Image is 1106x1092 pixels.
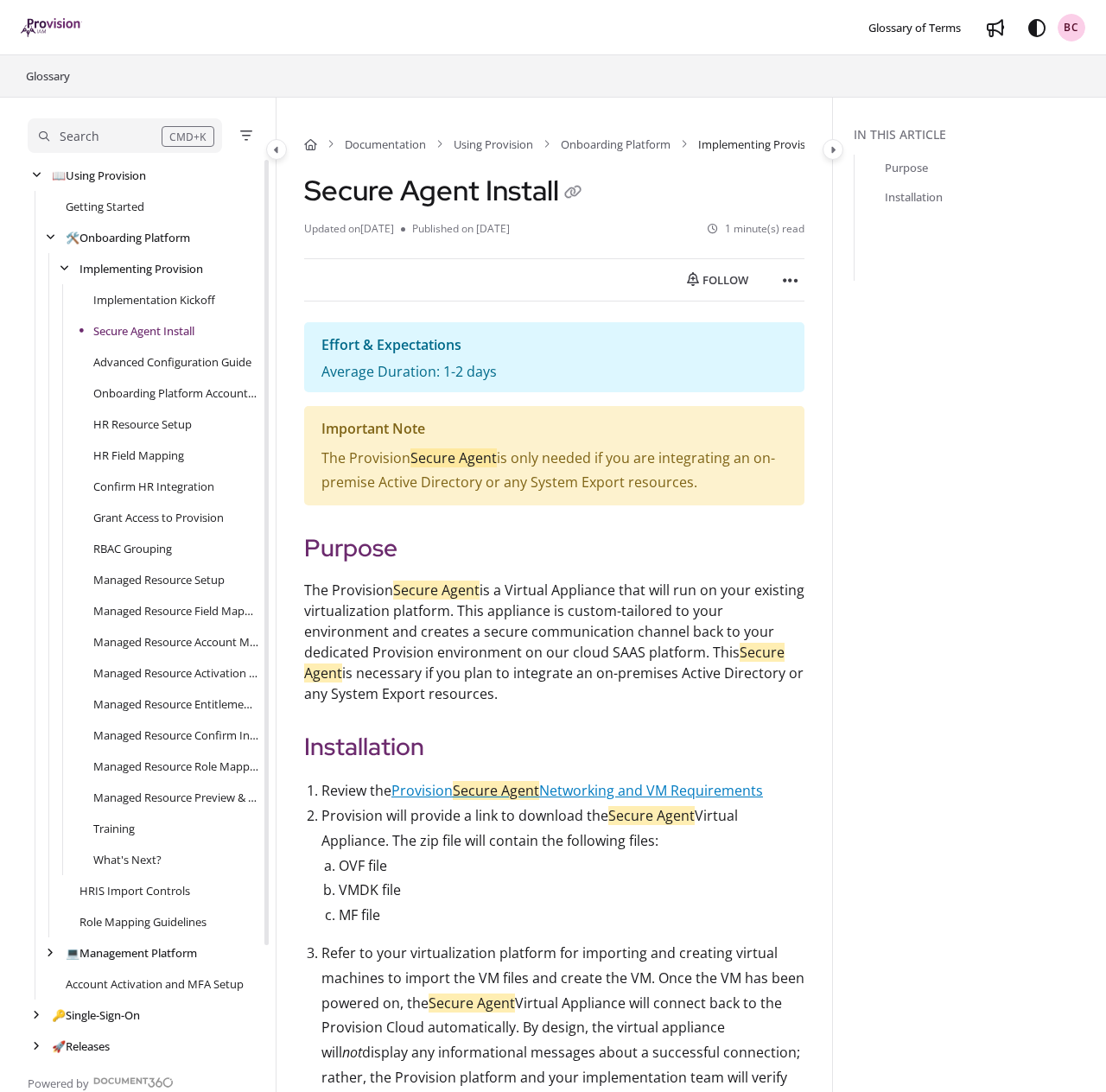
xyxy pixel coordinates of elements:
p: Average Duration: 1-2 days [321,362,787,382]
a: Managed Resource Entitlements [93,695,258,713]
a: HR Resource Setup [93,416,192,433]
mark: Secure Agent [429,994,515,1013]
div: Important Note [321,416,787,446]
a: Implementing Provision [79,260,203,277]
a: Using Provision [454,136,533,153]
span: BC [1064,20,1079,36]
a: Advanced Configuration Guide [93,353,251,371]
a: Managed Resource Activation Settings [93,664,258,682]
button: Category toggle [823,139,843,160]
li: Provision will provide a link to download the Virtual Appliance. The zip file will contain the fo... [321,803,804,928]
span: Glossary of Terms [868,20,961,35]
div: arrow [41,230,59,246]
button: Category toggle [266,139,287,160]
a: Managed Resource Setup [93,571,225,588]
a: Onboarding Platform [66,229,190,246]
p: The Provision is only needed if you are integrating an on-premise Active Directory or any System ... [321,446,787,496]
a: Glossary [24,66,72,86]
mark: Secure Agent [410,448,497,467]
mark: Secure Agent [304,643,785,682]
button: Search [28,118,222,153]
a: Releases [52,1038,110,1055]
div: Effort & Expectations [321,333,787,362]
a: Account Activation and MFA Setup [66,975,244,993]
li: MF file [339,903,804,928]
div: CMD+K [162,126,214,147]
li: OVF file [339,854,804,879]
div: In this article [854,125,1099,144]
button: BC [1058,14,1085,41]
button: Filter [236,125,257,146]
div: arrow [55,261,73,277]
a: Training [93,820,135,837]
a: Whats new [982,14,1009,41]
a: Managed Resource Account Matching [93,633,258,651]
a: Managed Resource Preview & Approve [93,789,258,806]
p: The Provision is a Virtual Appliance that will run on your existing virtualization platform. This... [304,580,804,704]
a: ProvisionSecure AgentNetworking and VM Requirements [391,781,763,800]
a: Implementation Kickoff [93,291,215,308]
div: arrow [41,945,59,962]
a: Management Platform [66,944,197,962]
a: Confirm HR Integration [93,478,214,495]
mark: Secure Agent [393,581,480,600]
mark: Secure Agent [453,781,539,800]
a: HR Field Mapping [93,447,184,464]
span: 🚀 [52,1038,66,1054]
a: Managed Resource Role Mapping [93,758,258,775]
button: Theme options [1023,14,1051,41]
li: VMDK file [339,878,804,903]
a: Installation [885,188,943,206]
a: Documentation [345,136,426,153]
span: 📖 [52,168,66,183]
span: 💻 [66,945,79,961]
span: Implementing Provision [698,136,822,153]
span: 🔑 [52,1007,66,1023]
div: arrow [28,168,45,184]
li: Updated on [DATE] [304,221,401,238]
div: Search [60,127,99,146]
a: Getting Started [66,198,144,215]
div: arrow [28,1038,45,1055]
h1: Secure Agent Install [304,174,587,207]
a: RBAC Grouping [93,540,172,557]
a: Project logo [21,18,82,38]
h2: Installation [304,728,804,765]
li: 1 minute(s) read [708,221,804,238]
a: Managed Resource Confirm Integration [93,727,258,744]
a: Grant Access to Provision [93,509,224,526]
button: Article more options [777,266,804,294]
li: Review the [321,778,804,803]
a: Onboarding Platform Account Setup [93,384,258,402]
a: What's Next? [93,851,162,868]
a: HRIS Import Controls [79,882,190,899]
h2: Purpose [304,530,804,566]
img: Document360 [93,1077,174,1088]
button: Copy link of Secure Agent Install [559,180,587,207]
mark: Secure Agent [608,806,695,825]
a: Purpose [885,159,928,176]
a: Single-Sign-On [52,1006,140,1024]
a: Secure Agent Install [93,322,194,340]
a: Role Mapping Guidelines [79,913,207,930]
em: not [342,1043,362,1062]
a: Managed Resource Field Mapping [93,602,258,619]
li: Published on [DATE] [401,221,510,238]
img: brand logo [21,18,82,37]
div: arrow [28,1007,45,1024]
a: Home [304,136,317,153]
span: Powered by [28,1075,89,1092]
button: Follow [672,266,763,294]
span: 🛠️ [66,230,79,245]
a: Powered by Document360 - opens in a new tab [28,1071,174,1092]
a: Using Provision [52,167,146,184]
a: Onboarding Platform [561,136,671,153]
